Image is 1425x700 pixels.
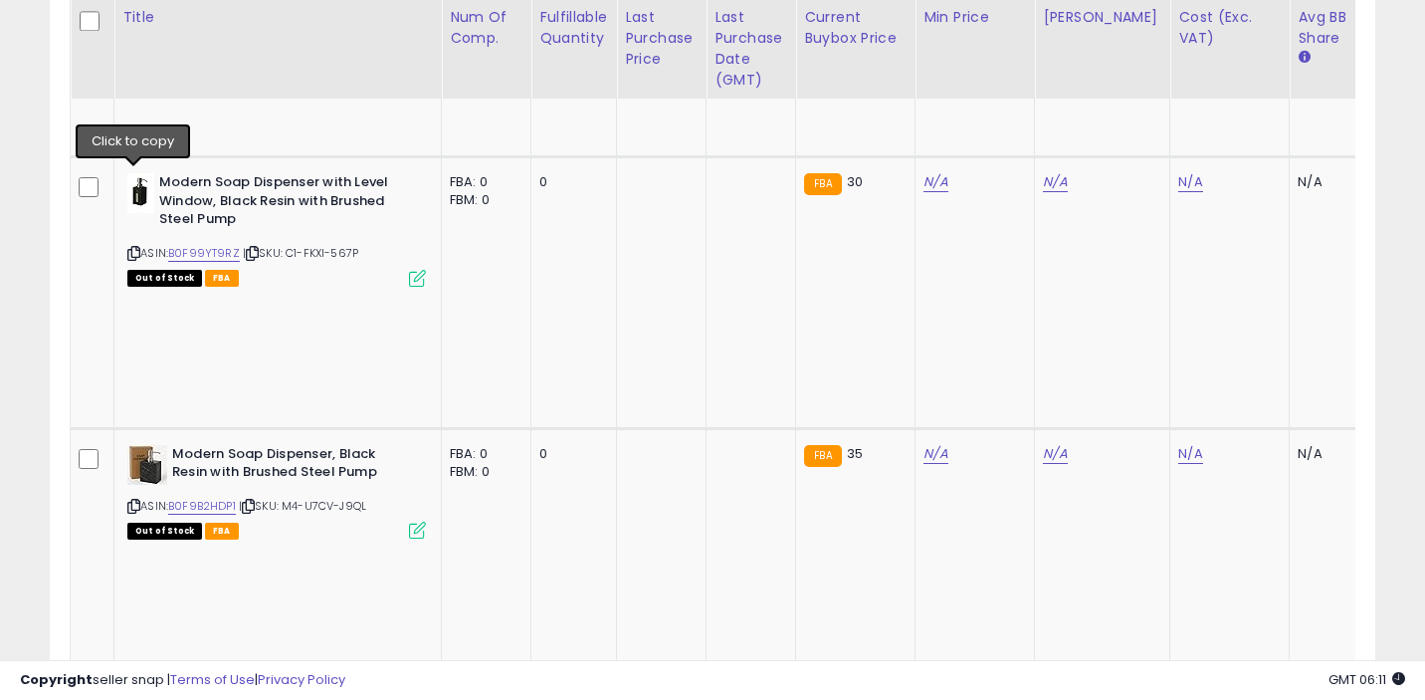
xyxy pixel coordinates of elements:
[1043,172,1067,192] a: N/A
[127,173,154,213] img: 21cdyY186AL._SL40_.jpg
[450,445,515,463] div: FBA: 0
[1298,49,1310,67] small: Avg BB Share.
[1178,172,1202,192] a: N/A
[205,270,239,287] span: FBA
[450,463,515,481] div: FBM: 0
[450,173,515,191] div: FBA: 0
[1178,7,1281,49] div: Cost (Exc. VAT)
[1043,444,1067,464] a: N/A
[1298,445,1363,463] div: N/A
[804,445,841,467] small: FBA
[847,172,863,191] span: 30
[1043,7,1161,28] div: [PERSON_NAME]
[847,444,863,463] span: 35
[127,445,167,485] img: 41k1VUzvbxL._SL40_.jpg
[127,270,202,287] span: All listings that are currently out of stock and unavailable for purchase on Amazon
[243,245,358,261] span: | SKU: C1-FKXI-567P
[625,7,698,70] div: Last Purchase Price
[539,7,608,49] div: Fulfillable Quantity
[127,523,202,540] span: All listings that are currently out of stock and unavailable for purchase on Amazon
[168,245,240,262] a: B0F99YT9RZ
[168,498,236,515] a: B0F9B2HDP1
[923,7,1026,28] div: Min Price
[258,670,345,689] a: Privacy Policy
[1298,173,1363,191] div: N/A
[804,7,907,49] div: Current Buybox Price
[1178,444,1202,464] a: N/A
[1328,670,1405,689] span: 2025-08-12 06:11 GMT
[450,7,522,49] div: Num of Comp.
[714,7,787,91] div: Last Purchase Date (GMT)
[170,670,255,689] a: Terms of Use
[127,173,426,284] div: ASIN:
[923,172,947,192] a: N/A
[804,173,841,195] small: FBA
[20,671,345,690] div: seller snap | |
[539,445,601,463] div: 0
[172,445,414,487] b: Modern Soap Dispenser, Black Resin with Brushed Steel Pump
[1298,7,1370,49] div: Avg BB Share
[122,7,433,28] div: Title
[159,173,401,234] b: Modern Soap Dispenser with Level Window, Black Resin with Brushed Steel Pump
[450,191,515,209] div: FBM: 0
[127,445,426,538] div: ASIN:
[205,523,239,540] span: FBA
[20,670,93,689] strong: Copyright
[539,173,601,191] div: 0
[923,444,947,464] a: N/A
[239,498,366,514] span: | SKU: M4-U7CV-J9QL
